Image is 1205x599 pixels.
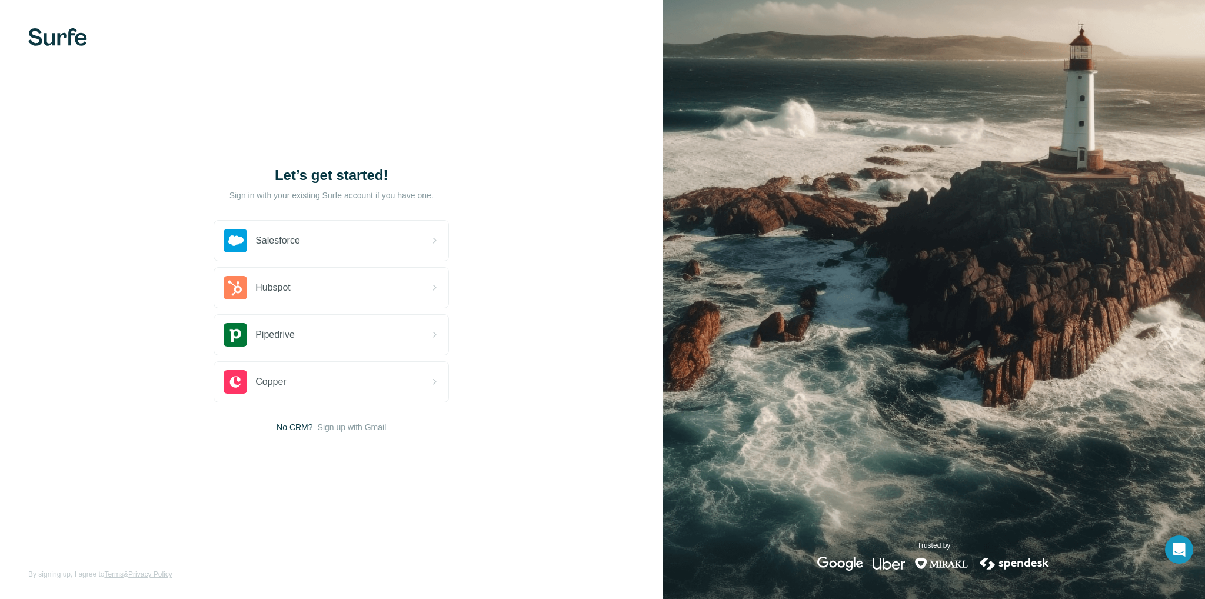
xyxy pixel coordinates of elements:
[104,570,124,578] a: Terms
[277,421,312,433] span: No CRM?
[1165,535,1193,564] div: Open Intercom Messenger
[255,234,300,248] span: Salesforce
[873,557,905,571] img: uber's logo
[224,323,247,347] img: pipedrive's logo
[978,557,1051,571] img: spendesk's logo
[229,189,434,201] p: Sign in with your existing Surfe account if you have one.
[255,281,291,295] span: Hubspot
[255,375,286,389] span: Copper
[255,328,295,342] span: Pipedrive
[917,540,950,551] p: Trusted by
[224,276,247,299] img: hubspot's logo
[128,570,172,578] a: Privacy Policy
[214,166,449,185] h1: Let’s get started!
[318,421,387,433] button: Sign up with Gmail
[224,229,247,252] img: salesforce's logo
[817,557,863,571] img: google's logo
[224,370,247,394] img: copper's logo
[914,557,968,571] img: mirakl's logo
[28,569,172,580] span: By signing up, I agree to &
[28,28,87,46] img: Surfe's logo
